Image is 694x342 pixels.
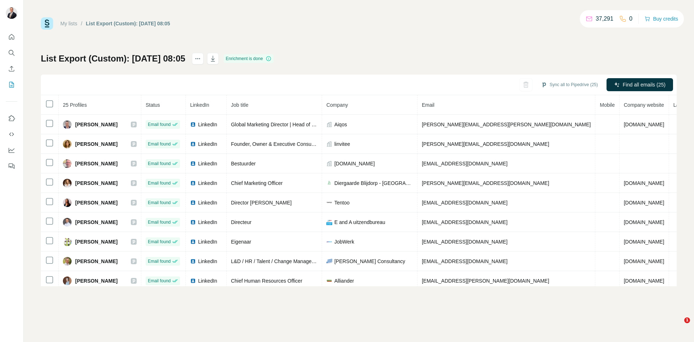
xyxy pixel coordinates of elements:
span: [DOMAIN_NAME] [624,239,664,245]
button: Buy credits [644,14,678,24]
span: LinkedIn [198,219,217,226]
img: Avatar [63,179,72,187]
span: LinkedIn [190,102,209,108]
span: JobWerk [334,238,354,245]
p: 37,291 [596,14,613,23]
span: LinkedIn [198,258,217,265]
span: Company website [624,102,664,108]
span: [PERSON_NAME] [75,140,117,148]
span: Director [PERSON_NAME] [231,200,292,206]
span: Bestuurder [231,161,256,166]
span: [PERSON_NAME] [75,121,117,128]
span: Email found [148,180,171,186]
button: Feedback [6,160,17,173]
span: Chief Marketing Officer [231,180,283,186]
span: LinkedIn [198,238,217,245]
img: LinkedIn logo [190,161,196,166]
img: LinkedIn logo [190,219,196,225]
span: [DOMAIN_NAME] [624,278,664,284]
img: company-logo [326,239,332,245]
span: Email found [148,219,171,225]
span: [DOMAIN_NAME] [624,219,664,225]
button: actions [192,53,204,64]
button: Sync all to Pipedrive (25) [536,79,603,90]
img: LinkedIn logo [190,239,196,245]
button: Find all emails (25) [607,78,673,91]
span: LinkedIn [198,180,217,187]
span: L&D / HR / Talent / Change Manager (Interim) | Consultant [231,258,362,264]
p: 0 [629,14,633,23]
span: [PERSON_NAME] [75,219,117,226]
span: Tentoo [334,199,350,206]
span: [EMAIL_ADDRESS][PERSON_NAME][DOMAIN_NAME] [422,278,549,284]
span: Email found [148,258,171,265]
span: Eigenaar [231,239,251,245]
img: Avatar [6,7,17,19]
span: E and A uitzendbureau [334,219,385,226]
span: Status [146,102,160,108]
span: Founder, Owner & Executive Consultant [231,141,321,147]
span: [EMAIL_ADDRESS][DOMAIN_NAME] [422,258,507,264]
span: Directeur [231,219,252,225]
img: Avatar [63,140,72,148]
span: Find all emails (25) [623,81,665,88]
span: [PERSON_NAME] Consultancy [334,258,405,265]
button: Quick start [6,30,17,43]
span: [EMAIL_ADDRESS][DOMAIN_NAME] [422,200,507,206]
span: Email found [148,199,171,206]
span: Global Marketing Director | Head of ESG [231,122,322,127]
li: / [81,20,82,27]
span: 1 [684,317,690,323]
h1: List Export (Custom): [DATE] 08:05 [41,53,185,64]
span: [PERSON_NAME] [75,238,117,245]
span: LinkedIn [198,277,217,284]
span: Email found [148,141,171,147]
span: [PERSON_NAME] [75,160,117,167]
span: [PERSON_NAME] [75,258,117,265]
span: Job title [231,102,248,108]
span: [PERSON_NAME] [75,199,117,206]
img: Avatar [63,198,72,207]
span: [PERSON_NAME] [75,277,117,284]
img: Surfe Logo [41,17,53,30]
span: LinkedIn [198,140,217,148]
span: [DOMAIN_NAME] [624,200,664,206]
button: My lists [6,78,17,91]
button: Dashboard [6,144,17,157]
span: [EMAIL_ADDRESS][DOMAIN_NAME] [422,161,507,166]
span: Chief Human Resources Officer [231,278,302,284]
img: LinkedIn logo [190,180,196,186]
img: LinkedIn logo [190,122,196,127]
span: Diergaarde Blijdorp - [GEOGRAPHIC_DATA] [334,180,413,187]
span: [EMAIL_ADDRESS][DOMAIN_NAME] [422,239,507,245]
div: List Export (Custom): [DATE] 08:05 [86,20,170,27]
img: company-logo [326,180,332,186]
span: Landline [673,102,693,108]
button: Enrich CSV [6,62,17,75]
span: [DOMAIN_NAME] [624,258,664,264]
span: Email [422,102,434,108]
img: company-logo [326,200,332,206]
span: [EMAIL_ADDRESS][DOMAIN_NAME] [422,219,507,225]
span: [DOMAIN_NAME] [334,160,375,167]
span: Email found [148,160,171,167]
span: [PERSON_NAME][EMAIL_ADDRESS][DOMAIN_NAME] [422,180,549,186]
span: LinkedIn [198,199,217,206]
img: Avatar [63,218,72,227]
img: LinkedIn logo [190,200,196,206]
button: Search [6,46,17,59]
span: [DOMAIN_NAME] [624,122,664,127]
button: Use Surfe API [6,128,17,141]
img: Avatar [63,237,72,246]
img: Avatar [63,120,72,129]
span: Company [326,102,348,108]
span: Email found [148,238,171,245]
span: [PERSON_NAME][EMAIL_ADDRESS][PERSON_NAME][DOMAIN_NAME] [422,122,591,127]
img: company-logo [326,278,332,284]
span: LinkedIn [198,160,217,167]
span: Aiqos [334,121,347,128]
img: company-logo [326,219,332,225]
img: LinkedIn logo [190,278,196,284]
span: Mobile [600,102,614,108]
span: Alliander [334,277,354,284]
